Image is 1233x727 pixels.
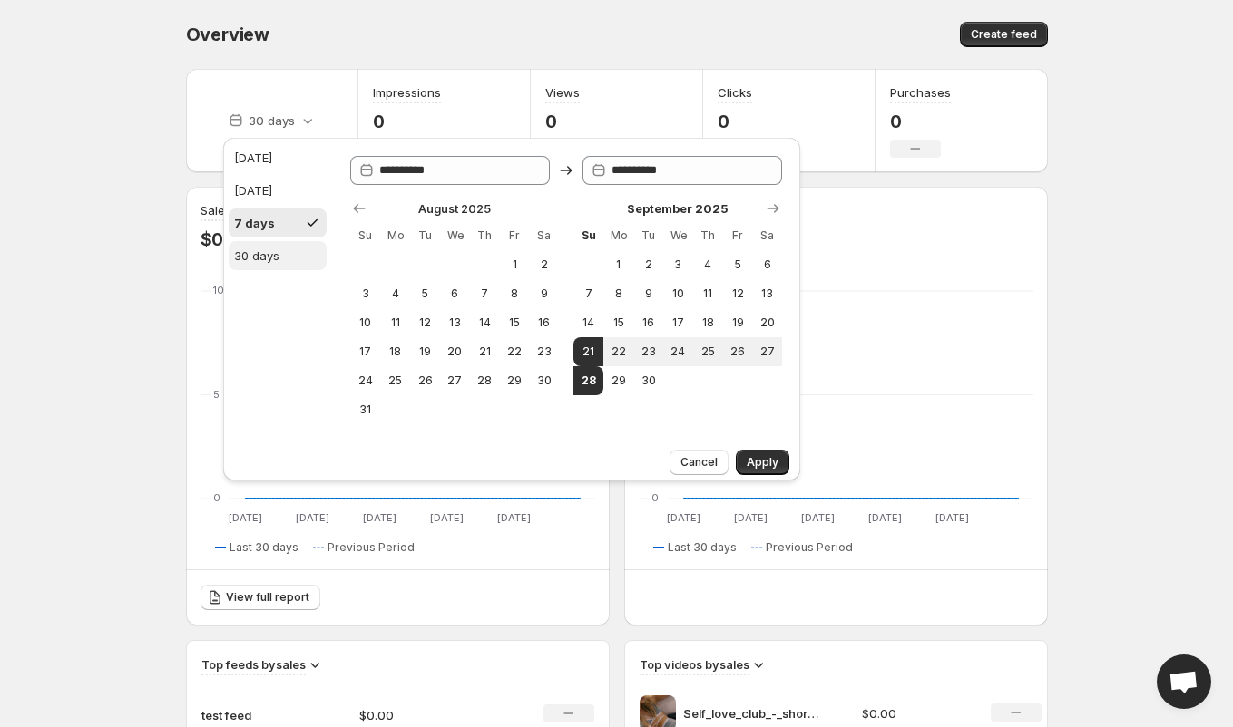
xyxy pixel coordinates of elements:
[693,221,723,250] th: Thursday
[447,315,463,330] span: 13
[328,540,415,555] span: Previous Period
[890,83,951,102] h3: Purchases
[500,221,530,250] th: Friday
[700,286,716,301] span: 11
[229,176,327,205] button: [DATE]
[663,279,693,308] button: Wednesday September 10 2025
[537,228,553,243] span: Sa
[357,286,373,301] span: 3
[410,337,440,366] button: Tuesday August 19 2025
[359,706,488,724] p: $0.00
[387,373,403,388] span: 25
[530,308,560,337] button: Saturday August 16 2025
[641,373,656,388] span: 30
[477,373,493,388] span: 28
[470,221,500,250] th: Thursday
[573,366,603,395] button: End of range Today Sunday September 28 2025
[723,250,753,279] button: Friday September 5 2025
[668,540,737,555] span: Last 30 days
[641,257,656,272] span: 2
[573,221,603,250] th: Sunday
[530,337,560,366] button: Saturday August 23 2025
[234,214,275,232] div: 7 days
[730,315,746,330] span: 19
[201,228,250,250] p: $0.00
[573,308,603,337] button: Sunday September 14 2025
[537,286,553,301] span: 9
[753,279,783,308] button: Saturday September 13 2025
[350,221,380,250] th: Sunday
[447,228,463,243] span: We
[723,279,753,308] button: Friday September 12 2025
[545,83,580,102] h3: Views
[603,308,633,337] button: Monday September 15 2025
[730,286,746,301] span: 12
[663,221,693,250] th: Wednesday
[507,257,523,272] span: 1
[229,208,327,237] button: 7 days
[229,143,327,172] button: [DATE]
[201,585,320,610] a: View full report
[723,221,753,250] th: Friday
[350,308,380,337] button: Sunday August 10 2025
[573,337,603,366] button: Start of range Sunday September 21 2025
[234,247,279,265] div: 30 days
[747,455,778,470] span: Apply
[611,373,626,388] span: 29
[387,228,403,243] span: Mo
[470,366,500,395] button: Thursday August 28 2025
[470,337,500,366] button: Thursday August 21 2025
[890,111,951,132] p: 0
[633,250,663,279] button: Tuesday September 2 2025
[380,308,410,337] button: Monday August 11 2025
[213,388,220,401] text: 5
[350,337,380,366] button: Sunday August 17 2025
[760,196,786,221] button: Show next month, October 2025
[753,337,783,366] button: Saturday September 27 2025
[295,511,328,524] text: [DATE]
[507,286,523,301] span: 8
[507,344,523,359] span: 22
[447,344,463,359] span: 20
[700,315,716,330] span: 18
[477,315,493,330] span: 14
[229,241,327,270] button: 30 days
[234,181,272,199] div: [DATE]
[693,337,723,366] button: Thursday September 25 2025
[800,511,834,524] text: [DATE]
[477,228,493,243] span: Th
[234,149,272,167] div: [DATE]
[663,308,693,337] button: Wednesday September 17 2025
[640,655,749,674] h3: Top videos by sales
[447,373,463,388] span: 27
[387,286,403,301] span: 4
[760,315,776,330] span: 20
[760,228,776,243] span: Sa
[633,366,663,395] button: Tuesday September 30 2025
[581,286,596,301] span: 7
[603,366,633,395] button: Monday September 29 2025
[201,655,306,674] h3: Top feeds by sales
[603,221,633,250] th: Monday
[410,366,440,395] button: Tuesday August 26 2025
[380,221,410,250] th: Monday
[862,704,969,722] p: $0.00
[611,286,626,301] span: 8
[440,221,470,250] th: Wednesday
[350,279,380,308] button: Sunday August 3 2025
[971,27,1037,42] span: Create feed
[417,315,433,330] span: 12
[477,344,493,359] span: 21
[186,24,269,45] span: Overview
[507,228,523,243] span: Fr
[470,279,500,308] button: Thursday August 7 2025
[380,279,410,308] button: Monday August 4 2025
[417,228,433,243] span: Tu
[581,373,596,388] span: 28
[651,491,659,504] text: 0
[666,511,700,524] text: [DATE]
[670,257,686,272] span: 3
[693,308,723,337] button: Thursday September 18 2025
[633,221,663,250] th: Tuesday
[500,337,530,366] button: Friday August 22 2025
